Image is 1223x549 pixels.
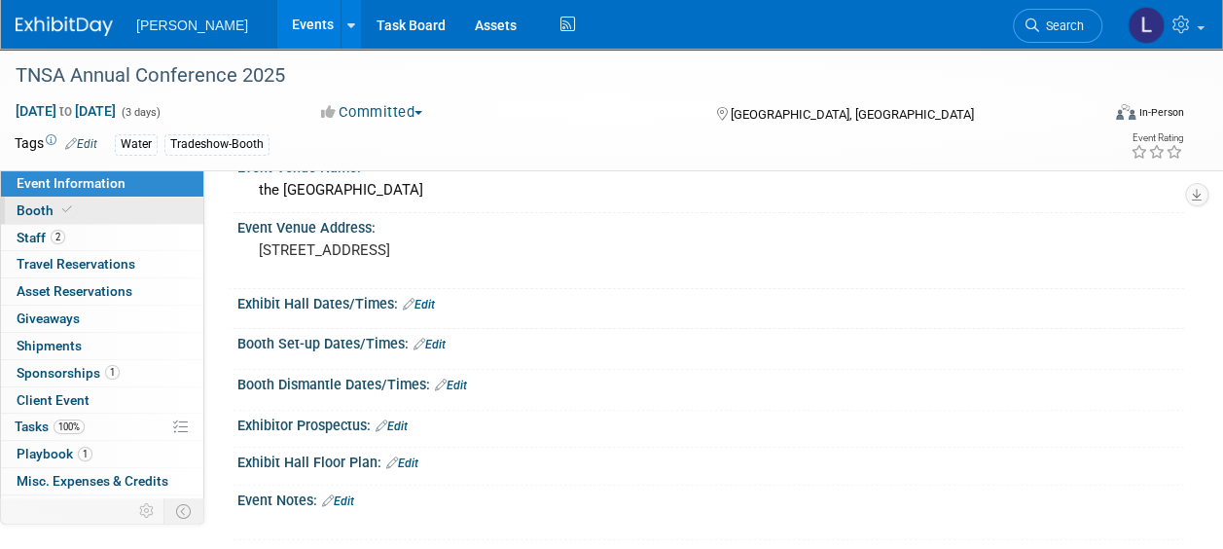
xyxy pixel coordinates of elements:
[1,225,203,251] a: Staff2
[1131,133,1183,143] div: Event Rating
[1,414,203,440] a: Tasks100%
[15,102,117,120] span: [DATE] [DATE]
[1,468,203,494] a: Misc. Expenses & Credits
[164,134,270,155] div: Tradeshow-Booth
[62,204,72,215] i: Booth reservation complete
[237,448,1184,473] div: Exhibit Hall Floor Plan:
[9,58,1084,93] div: TNSA Annual Conference 2025
[54,420,85,434] span: 100%
[1013,9,1102,43] a: Search
[78,447,92,461] span: 1
[164,498,204,524] td: Toggle Event Tabs
[237,411,1184,436] div: Exhibitor Prospectus:
[15,133,97,156] td: Tags
[1,333,203,359] a: Shipments
[17,365,120,381] span: Sponsorships
[403,298,435,311] a: Edit
[17,283,132,299] span: Asset Reservations
[731,107,974,122] span: [GEOGRAPHIC_DATA], [GEOGRAPHIC_DATA]
[16,17,113,36] img: ExhibitDay
[1039,18,1084,33] span: Search
[120,106,161,119] span: (3 days)
[237,370,1184,395] div: Booth Dismantle Dates/Times:
[252,175,1169,205] div: the [GEOGRAPHIC_DATA]
[130,498,164,524] td: Personalize Event Tab Strip
[65,137,97,151] a: Edit
[1,198,203,224] a: Booth
[376,420,408,433] a: Edit
[1138,105,1184,120] div: In-Person
[414,338,446,351] a: Edit
[1,170,203,197] a: Event Information
[56,103,75,119] span: to
[237,486,1184,511] div: Event Notes:
[136,18,248,33] span: [PERSON_NAME]
[386,457,418,470] a: Edit
[1,306,203,332] a: Giveaways
[15,419,85,434] span: Tasks
[1,251,203,277] a: Travel Reservations
[105,365,120,380] span: 1
[1,441,203,467] a: Playbook1
[17,256,135,272] span: Travel Reservations
[1014,101,1184,130] div: Event Format
[17,230,65,245] span: Staff
[17,175,126,191] span: Event Information
[1,387,203,414] a: Client Event
[17,392,90,408] span: Client Event
[17,202,76,218] span: Booth
[322,494,354,508] a: Edit
[259,241,610,259] pre: [STREET_ADDRESS]
[1,278,203,305] a: Asset Reservations
[1128,7,1165,44] img: Lindsey Wolanczyk
[314,102,430,123] button: Committed
[51,230,65,244] span: 2
[435,379,467,392] a: Edit
[17,338,82,353] span: Shipments
[1116,104,1135,120] img: Format-Inperson.png
[115,134,158,155] div: Water
[237,289,1184,314] div: Exhibit Hall Dates/Times:
[17,311,80,326] span: Giveaways
[17,446,92,461] span: Playbook
[237,329,1184,354] div: Booth Set-up Dates/Times:
[1,360,203,386] a: Sponsorships1
[17,473,168,489] span: Misc. Expenses & Credits
[237,213,1184,238] div: Event Venue Address:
